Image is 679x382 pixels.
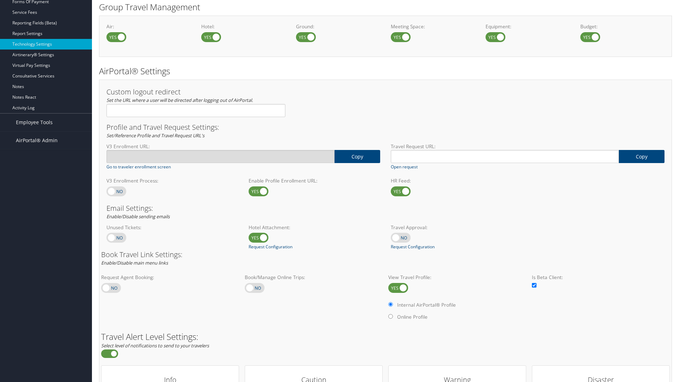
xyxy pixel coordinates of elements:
a: Request Configuration [391,244,435,250]
a: copy [619,150,665,163]
label: Meeting Space: [391,23,475,30]
em: Enable/Disable sending emails [106,213,170,220]
label: Enable Profile Enrollment URL: [249,177,380,184]
label: Equipment: [486,23,570,30]
h2: AirPortal® Settings [99,65,672,77]
label: V3 Enrollment Process: [106,177,238,184]
em: Set/Reference Profile and Travel Request URL's [106,132,204,139]
label: Travel Request URL: [391,143,665,150]
label: Online Profile [397,313,428,320]
span: AirPortal® Admin [16,132,58,149]
label: Air: [106,23,191,30]
h3: Custom logout redirect [106,88,285,95]
label: View Travel Profile: [388,274,526,281]
em: Select level of notifications to send to your travelers [101,342,209,349]
h3: Book Travel Link Settings: [101,251,670,258]
h2: Group Travel Management [99,1,672,13]
label: Unused Tickets: [106,224,238,231]
em: Set the URL where a user will be directed after logging out of AirPortal. [106,97,253,103]
a: Request Configuration [249,244,292,250]
label: Is Beta Client: [532,274,670,281]
em: Enable/Disable main menu links [101,260,168,266]
h3: Email Settings: [106,205,665,212]
label: Budget: [580,23,665,30]
label: Internal AirPortal® Profile [397,301,456,308]
label: Hotel: [201,23,285,30]
label: Hotel Attachment: [249,224,380,231]
a: Open request [391,164,418,170]
label: V3 Enrollment URL: [106,143,380,150]
label: Book/Manage Online Trips: [245,274,383,281]
label: Ground: [296,23,380,30]
label: HR Feed: [391,177,522,184]
a: copy [335,150,380,163]
label: Request Agent Booking: [101,274,239,281]
h3: Profile and Travel Request Settings: [106,124,665,131]
h2: Travel Alert Level Settings: [101,332,670,341]
a: Go to traveler enrollment screen [106,164,171,170]
label: Travel Approval: [391,224,522,231]
span: Employee Tools [16,114,53,131]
